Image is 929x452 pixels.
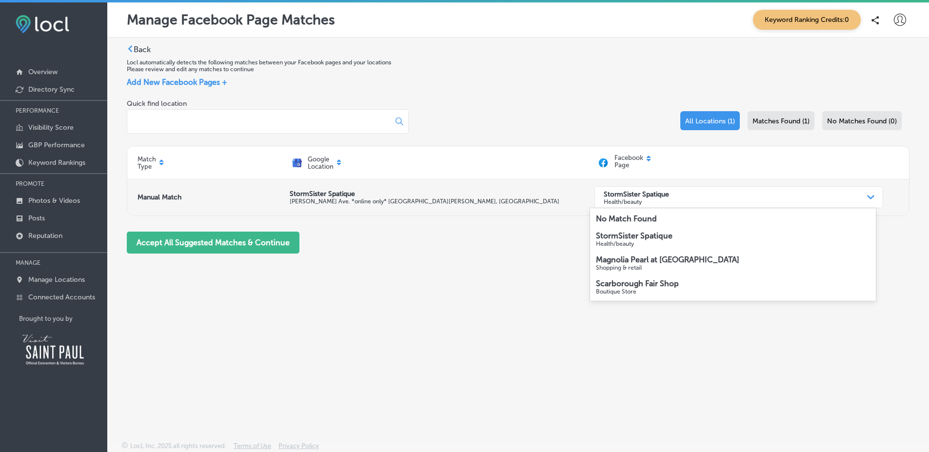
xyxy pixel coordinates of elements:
[28,232,62,240] p: Reputation
[604,198,669,205] p: Health/beauty
[290,198,594,205] p: [PERSON_NAME] Ave. *online only* [GEOGRAPHIC_DATA][PERSON_NAME], [GEOGRAPHIC_DATA]
[28,141,85,149] p: GBP Performance
[134,45,151,54] label: Back
[827,117,897,125] span: No Matches Found (0)
[127,45,151,54] a: Back
[127,232,299,254] button: Accept All Suggested Matches & Continue
[614,154,643,171] p: Facebook Page
[596,214,657,223] strong: No Match Found
[752,117,810,125] span: Matches Found (1)
[130,442,226,450] p: Locl, Inc. 2025 all rights reserved.
[596,288,870,295] p: Boutique Store
[290,190,594,198] p: StormSister Spatique
[596,255,739,264] strong: Magnolia Pearl at [GEOGRAPHIC_DATA]
[596,279,679,288] strong: Scarborough Fair Shop
[138,156,156,170] p: Match Type
[28,214,45,222] p: Posts
[28,293,95,301] p: Connected Accounts
[28,123,74,132] p: Visibility Score
[753,10,861,30] span: Keyword Ranking Credits: 0
[596,231,672,240] strong: StormSister Spatique
[596,240,870,247] p: Health/beauty
[308,156,334,170] p: Google Location
[127,12,335,28] p: Manage Facebook Page Matches
[127,59,909,66] p: Locl automatically detects the following matches between your Facebook pages and your locations
[28,85,75,94] p: Directory Sync
[604,190,669,198] strong: StormSister Spatique
[596,264,870,271] p: Shopping & retail
[16,15,69,33] img: fda3e92497d09a02dc62c9cd864e3231.png
[138,193,181,201] p: Manual Match
[19,330,87,368] img: Visit Saint Paul
[28,68,58,76] p: Overview
[28,197,80,205] p: Photos & Videos
[28,158,85,167] p: Keyword Rankings
[127,66,909,73] p: Please review and edit any matches to continue
[19,315,107,322] p: Brought to you by
[127,78,227,87] span: Add New Facebook Pages +
[127,99,409,108] label: Quick find location
[685,117,735,125] span: All Locations (1)
[28,275,85,284] p: Manage Locations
